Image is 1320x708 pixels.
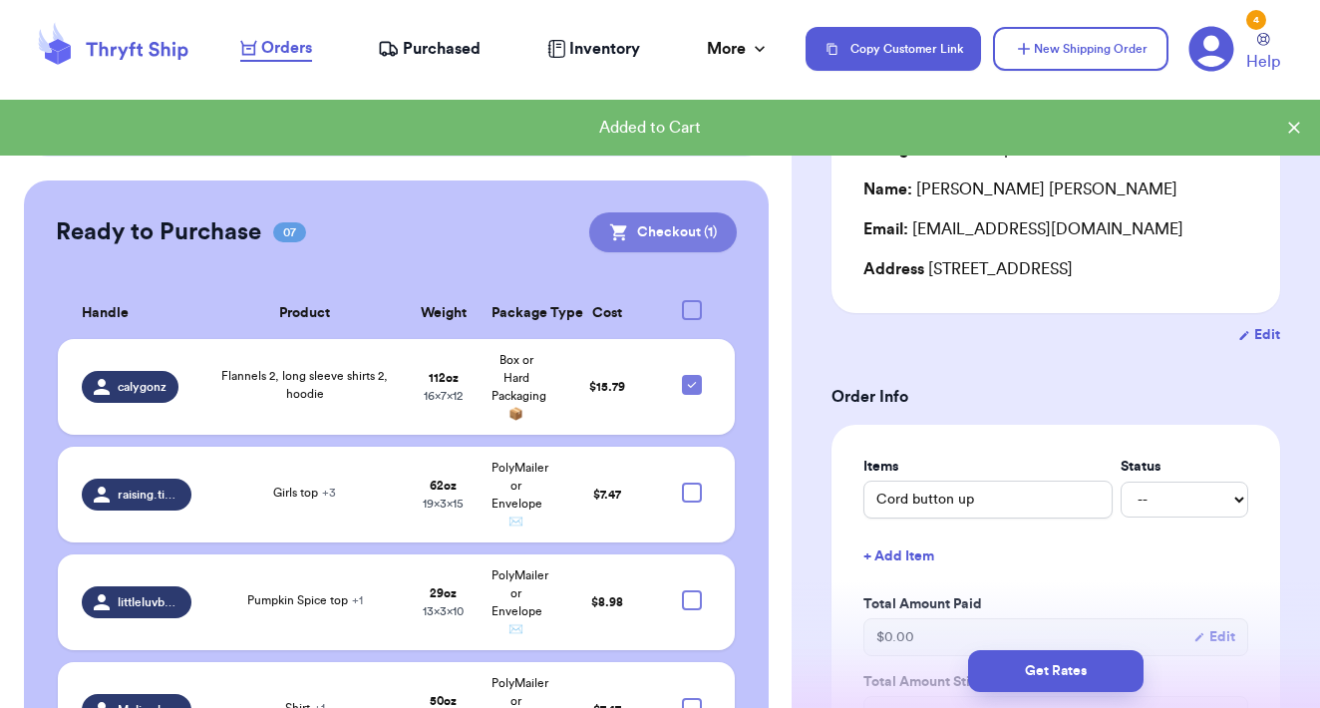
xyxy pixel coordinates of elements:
[863,181,912,197] span: Name:
[863,594,1248,614] label: Total Amount Paid
[423,605,464,617] span: 13 x 3 x 10
[492,462,548,528] span: PolyMailer or Envelope ✉️
[855,534,1256,578] button: + Add Item
[492,569,548,635] span: PolyMailer or Envelope ✉️
[240,36,312,62] a: Orders
[378,37,481,61] a: Purchased
[863,257,1248,281] div: [STREET_ADDRESS]
[993,27,1168,71] button: New Shipping Order
[1246,33,1280,74] a: Help
[1246,50,1280,74] span: Help
[261,36,312,60] span: Orders
[552,288,661,339] th: Cost
[118,487,179,503] span: raising.tiny.warriors
[492,354,546,420] span: Box or Hard Packaging 📦
[203,288,407,339] th: Product
[480,288,552,339] th: Package Type
[118,594,179,610] span: littleluvbug_478
[589,212,737,252] button: Checkout (1)
[273,487,336,499] span: Girls top
[352,594,363,606] span: + 1
[424,390,463,402] span: 16 x 7 x 12
[407,288,480,339] th: Weight
[547,37,640,61] a: Inventory
[322,487,336,499] span: + 3
[569,37,640,61] span: Inventory
[863,457,1113,477] label: Items
[273,222,306,242] span: 07
[591,596,623,608] span: $ 8.98
[968,650,1144,692] button: Get Rates
[56,216,261,248] h2: Ready to Purchase
[221,370,388,400] span: Flannels 2, long sleeve shirts 2, hoodie
[863,221,908,237] span: Email:
[1121,457,1248,477] label: Status
[876,627,914,647] span: $ 0.00
[1238,325,1280,345] button: Edit
[806,27,981,71] button: Copy Customer Link
[1188,26,1234,72] a: 4
[863,177,1177,201] div: [PERSON_NAME] [PERSON_NAME]
[707,37,770,61] div: More
[831,385,1280,409] h3: Order Info
[82,303,129,324] span: Handle
[430,480,457,492] strong: 62 oz
[593,489,621,501] span: $ 7.47
[589,381,625,393] span: $ 15.79
[403,37,481,61] span: Purchased
[247,594,363,606] span: Pumpkin Spice top
[1193,627,1235,647] button: Edit
[430,695,457,707] strong: 50 oz
[423,498,464,510] span: 19 x 3 x 15
[429,372,459,384] strong: 112 oz
[1246,10,1266,30] div: 4
[16,116,1284,140] div: Added to Cart
[863,217,1248,241] div: [EMAIL_ADDRESS][DOMAIN_NAME]
[118,379,166,395] span: calygonz
[863,261,924,277] span: Address
[430,587,457,599] strong: 29 oz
